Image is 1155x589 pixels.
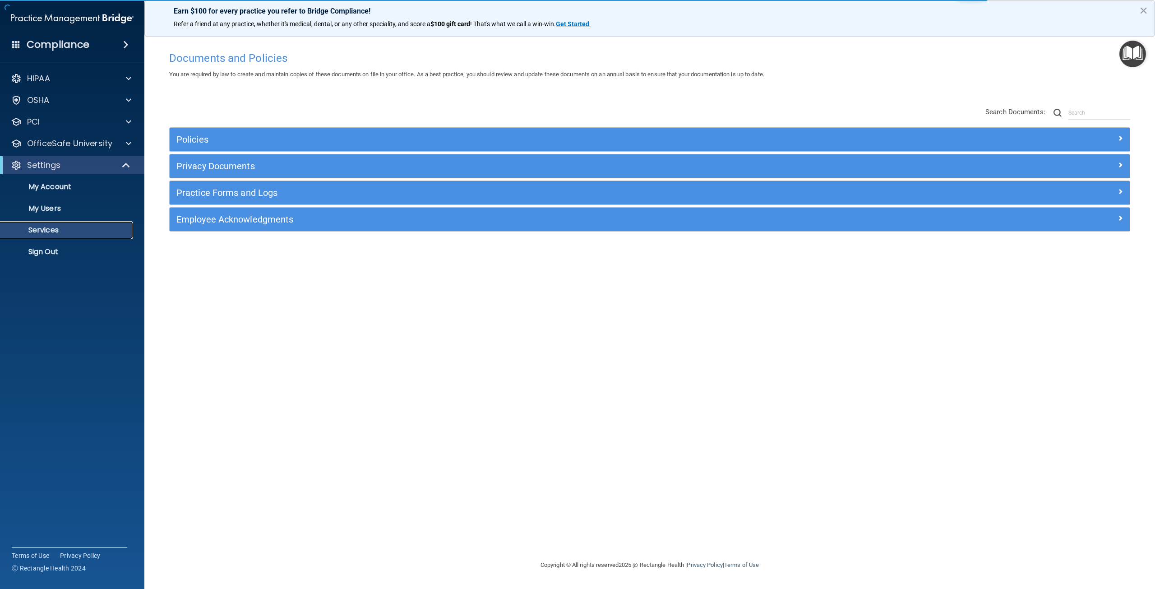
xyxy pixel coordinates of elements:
strong: Get Started [556,20,589,28]
a: Terms of Use [724,561,759,568]
p: Services [6,226,129,235]
a: Employee Acknowledgments [176,212,1123,227]
a: Get Started [556,20,591,28]
button: Close [1139,3,1148,18]
img: PMB logo [11,9,134,28]
p: Sign Out [6,247,129,256]
a: OSHA [11,95,131,106]
strong: $100 gift card [430,20,470,28]
button: Open Resource Center [1119,41,1146,67]
h4: Documents and Policies [169,52,1130,64]
a: Settings [11,160,131,171]
p: OfficeSafe University [27,138,112,149]
a: Privacy Policy [687,561,722,568]
span: Search Documents: [985,108,1045,116]
span: Refer a friend at any practice, whether it's medical, dental, or any other speciality, and score a [174,20,430,28]
span: You are required by law to create and maintain copies of these documents on file in your office. ... [169,71,764,78]
h5: Employee Acknowledgments [176,214,883,224]
a: PCI [11,116,131,127]
a: Privacy Policy [60,551,101,560]
p: PCI [27,116,40,127]
a: Terms of Use [12,551,49,560]
p: OSHA [27,95,50,106]
a: Policies [176,132,1123,147]
span: ! That's what we call a win-win. [470,20,556,28]
h5: Policies [176,134,883,144]
p: My Account [6,182,129,191]
input: Search [1068,106,1130,120]
img: ic-search.3b580494.png [1053,109,1062,117]
a: OfficeSafe University [11,138,131,149]
a: HIPAA [11,73,131,84]
h5: Privacy Documents [176,161,883,171]
p: Settings [27,160,60,171]
p: HIPAA [27,73,50,84]
p: Earn $100 for every practice you refer to Bridge Compliance! [174,7,1126,15]
p: My Users [6,204,129,213]
h5: Practice Forms and Logs [176,188,883,198]
span: Ⓒ Rectangle Health 2024 [12,564,86,573]
div: Copyright © All rights reserved 2025 @ Rectangle Health | | [485,551,814,580]
a: Privacy Documents [176,159,1123,173]
a: Practice Forms and Logs [176,186,1123,200]
h4: Compliance [27,38,89,51]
